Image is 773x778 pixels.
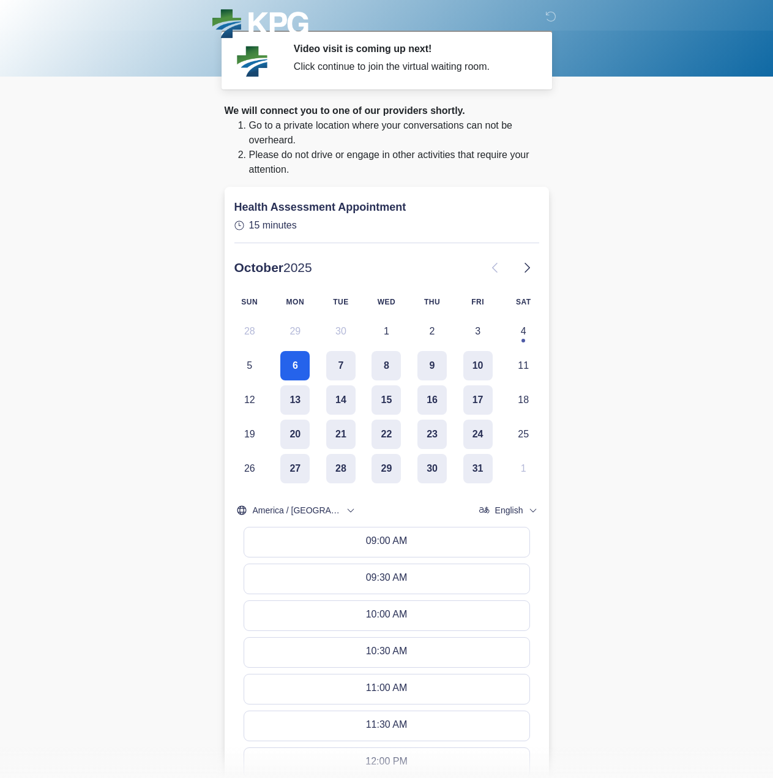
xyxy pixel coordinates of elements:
[249,148,549,177] li: Please do not drive or engage in other activities that require your attention.
[294,59,531,74] div: Click continue to join the virtual waiting room.
[225,104,549,118] div: We will connect you to one of our providers shortly.
[249,118,549,148] li: Go to a private location where your conversations can not be overheard.
[212,9,308,42] img: KPG Healthcare Logo
[234,43,271,80] img: Agent Avatar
